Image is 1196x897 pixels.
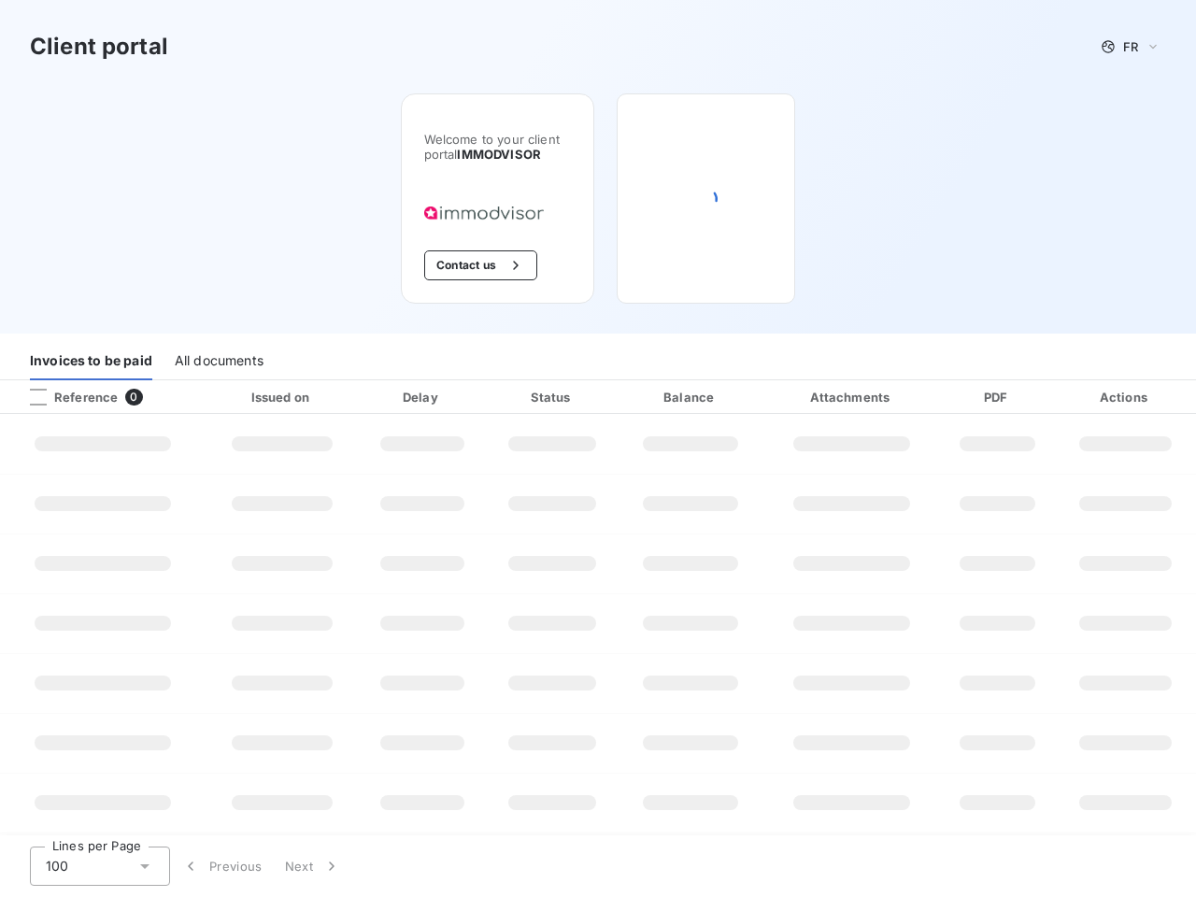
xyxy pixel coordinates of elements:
[30,341,152,380] div: Invoices to be paid
[363,388,482,406] div: Delay
[944,388,1050,406] div: PDF
[1123,39,1138,54] span: FR
[175,341,263,380] div: All documents
[209,388,355,406] div: Issued on
[15,389,118,406] div: Reference
[457,147,541,162] span: IMMODVISOR
[424,250,537,280] button: Contact us
[424,206,544,221] img: Company logo
[490,388,615,406] div: Status
[274,847,352,886] button: Next
[1059,388,1192,406] div: Actions
[46,857,68,876] span: 100
[424,132,571,162] span: Welcome to your client portal
[125,389,142,406] span: 0
[622,388,760,406] div: Balance
[30,30,168,64] h3: Client portal
[170,847,274,886] button: Previous
[766,388,936,406] div: Attachments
